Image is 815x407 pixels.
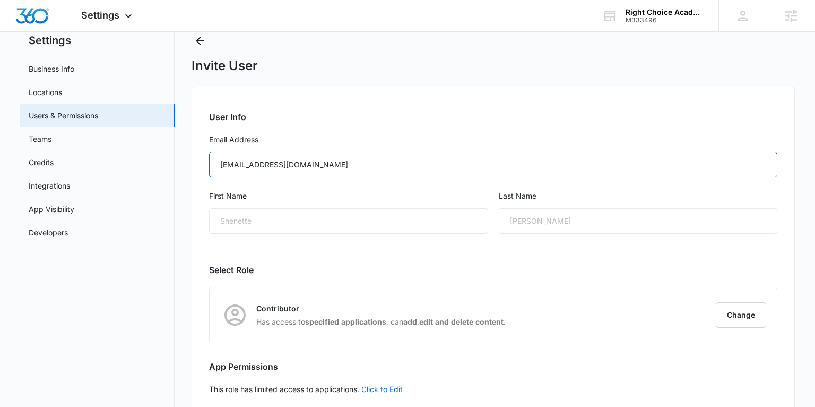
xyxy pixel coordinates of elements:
[29,180,70,191] a: Integrations
[403,317,417,326] strong: add
[29,110,98,121] a: Users & Permissions
[17,17,25,26] img: logo_orange.svg
[192,32,209,49] button: Back
[209,111,777,123] h2: User Info
[29,87,62,98] a: Locations
[256,316,506,327] p: Has access to , can , .
[29,204,74,215] a: App Visibility
[361,385,403,394] a: Click to Edit
[29,133,51,145] a: Teams
[29,62,37,70] img: tab_domain_overview_orange.svg
[716,302,766,328] button: Change
[192,58,258,74] h1: Invite User
[209,264,777,276] h2: Select Role
[29,227,68,238] a: Developers
[106,62,114,70] img: tab_keywords_by_traffic_grey.svg
[419,317,504,326] strong: edit and delete content
[30,17,52,26] div: v 4.0.25
[20,32,175,48] h2: Settings
[29,157,54,168] a: Credits
[17,28,25,36] img: website_grey.svg
[256,303,506,314] p: Contributor
[81,10,119,21] span: Settings
[209,190,488,202] label: First Name
[626,8,703,16] div: account name
[29,63,74,74] a: Business Info
[28,28,117,36] div: Domain: [DOMAIN_NAME]
[626,16,703,24] div: account id
[305,317,386,326] strong: specified applications
[209,360,777,373] h2: App Permissions
[499,190,777,202] label: Last Name
[209,134,777,146] label: Email Address
[40,63,95,70] div: Domain Overview
[117,63,179,70] div: Keywords by Traffic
